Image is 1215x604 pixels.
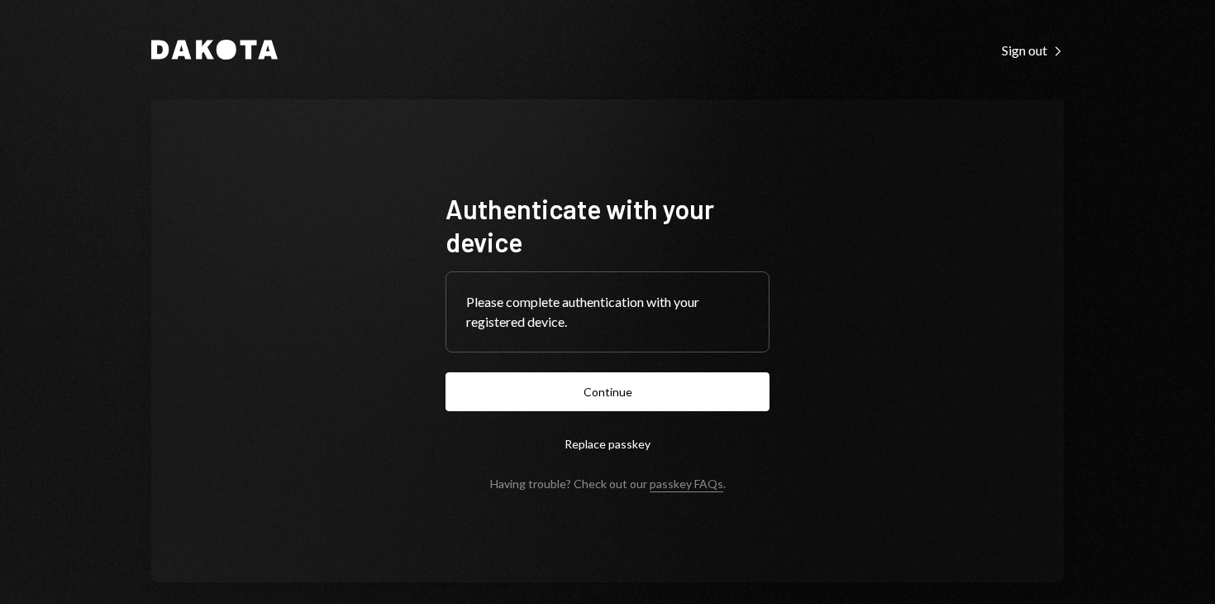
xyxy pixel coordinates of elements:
div: Sign out [1002,42,1064,59]
div: Please complete authentication with your registered device. [466,292,749,332]
a: passkey FAQs [650,477,723,492]
h1: Authenticate with your device [445,192,769,258]
button: Replace passkey [445,424,769,463]
div: Having trouble? Check out our . [490,477,726,491]
button: Continue [445,372,769,411]
a: Sign out [1002,41,1064,59]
